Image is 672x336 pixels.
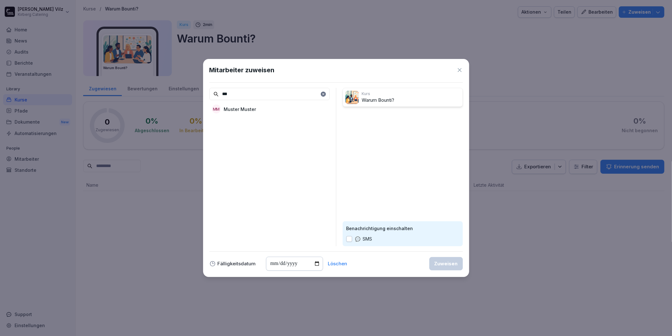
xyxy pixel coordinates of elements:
[212,105,221,113] div: MM
[209,65,275,75] h1: Mitarbeiter zuweisen
[434,260,458,267] div: Zuweisen
[362,97,460,104] p: Warum Bounti?
[328,262,347,266] button: Löschen
[362,91,460,97] p: Kurs
[363,236,372,242] p: SMS
[429,257,463,270] button: Zuweisen
[218,262,256,266] p: Fälligkeitsdatum
[224,106,256,113] p: Muster Muster
[346,225,459,232] p: Benachrichtigung einschalten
